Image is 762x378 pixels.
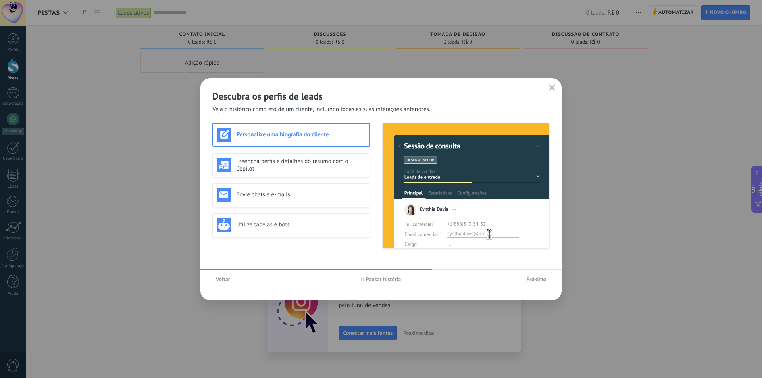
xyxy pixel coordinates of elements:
[526,276,546,283] font: Próximo
[212,106,430,113] font: Veja o histórico completo de um cliente, incluindo todas as suas interações anteriores.
[236,221,290,228] font: Utilize tabelas e bots
[366,276,401,283] font: Pausar história
[216,276,230,283] font: Voltar
[236,191,290,198] font: Envie chats e e-mails
[212,273,234,285] button: Voltar
[236,157,348,173] font: Preencha perfis e detalhes do resumo com o Copilot
[358,273,405,285] button: Pausar história
[523,273,550,285] button: Próximo
[237,131,329,138] font: Personalize uma biografia do cliente
[212,90,323,102] font: Descubra os perfis de leads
